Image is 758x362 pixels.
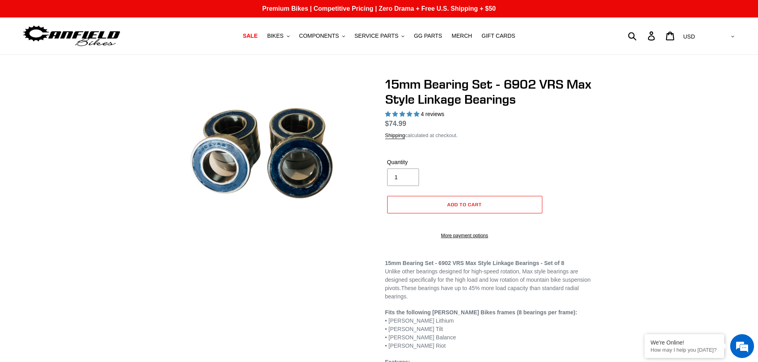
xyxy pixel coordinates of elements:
[447,201,482,207] span: Add to cart
[239,31,261,41] a: SALE
[387,196,542,213] button: Add to cart
[385,259,596,301] p: Unlike other bearings designed for high-speed rotation, Max style bearings are designed specifica...
[385,132,596,139] div: calculated at checkout.
[477,31,519,41] a: GIFT CARDS
[243,33,257,39] span: SALE
[385,285,579,300] span: These bearings have up to 45% more load capacity than standard radial bearings.
[263,31,293,41] button: BIKES
[481,33,515,39] span: GIFT CARDS
[632,27,653,45] input: Search
[385,309,577,316] strong: Fits the following [PERSON_NAME] Bikes frames (8 bearings per frame):
[351,31,408,41] button: SERVICE PARTS
[385,309,577,349] span: • [PERSON_NAME] Lithium • [PERSON_NAME] Tilt • [PERSON_NAME] Balance • [PERSON_NAME] Riot
[651,339,718,346] div: We're Online!
[295,31,349,41] button: COMPONENTS
[267,33,283,39] span: BIKES
[355,33,398,39] span: SERVICE PARTS
[22,23,121,48] img: Canfield Bikes
[385,260,565,266] strong: 15mm Bearing Set - 6902 VRS Max Style Linkage Bearings - Set of 8
[387,158,463,166] label: Quantity
[385,111,421,117] span: 5.00 stars
[448,31,476,41] a: MERCH
[452,33,472,39] span: MERCH
[410,31,446,41] a: GG PARTS
[299,33,339,39] span: COMPONENTS
[387,232,542,239] a: More payment options
[651,347,718,353] p: How may I help you today?
[385,77,596,107] h1: 15mm Bearing Set - 6902 VRS Max Style Linkage Bearings
[414,33,442,39] span: GG PARTS
[421,111,444,117] span: 4 reviews
[385,120,407,128] span: $74.99
[385,132,405,139] a: Shipping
